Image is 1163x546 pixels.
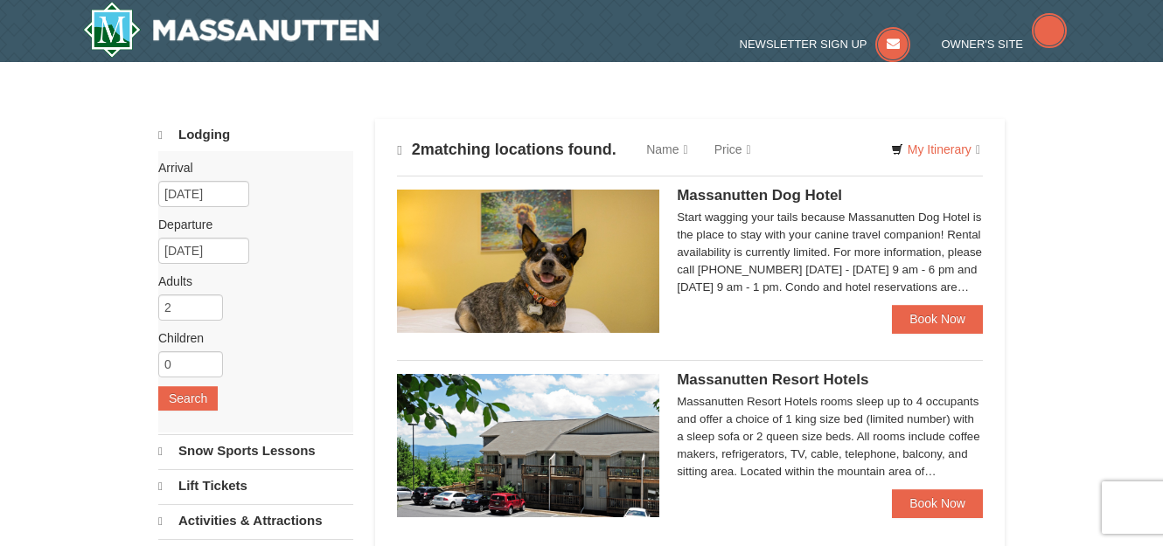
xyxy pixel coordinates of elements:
a: Price [701,132,764,167]
div: Start wagging your tails because Massanutten Dog Hotel is the place to stay with your canine trav... [677,209,983,296]
span: Owner's Site [942,38,1024,51]
img: 27428181-5-81c892a3.jpg [397,190,659,333]
img: Massanutten Resort Logo [83,2,379,58]
a: Activities & Attractions [158,504,353,537]
button: Search [158,386,218,411]
a: My Itinerary [880,136,992,162]
img: 19219026-1-e3b4ac8e.jpg [397,374,659,517]
div: Massanutten Resort Hotels rooms sleep up to 4 occupants and offer a choice of 1 king size bed (li... [677,393,983,480]
a: Book Now [892,305,983,333]
span: Massanutten Resort Hotels [677,371,868,388]
a: Owner's Site [942,38,1068,51]
label: Children [158,329,340,347]
a: Name [633,132,700,167]
a: Lift Tickets [158,469,353,502]
a: Lodging [158,119,353,151]
a: Newsletter Sign Up [740,38,911,51]
span: Newsletter Sign Up [740,38,867,51]
label: Adults [158,273,340,290]
a: Massanutten Resort [83,2,379,58]
a: Snow Sports Lessons [158,434,353,467]
label: Departure [158,216,340,233]
a: Book Now [892,489,983,517]
label: Arrival [158,159,340,176]
span: Massanutten Dog Hotel [677,187,842,204]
